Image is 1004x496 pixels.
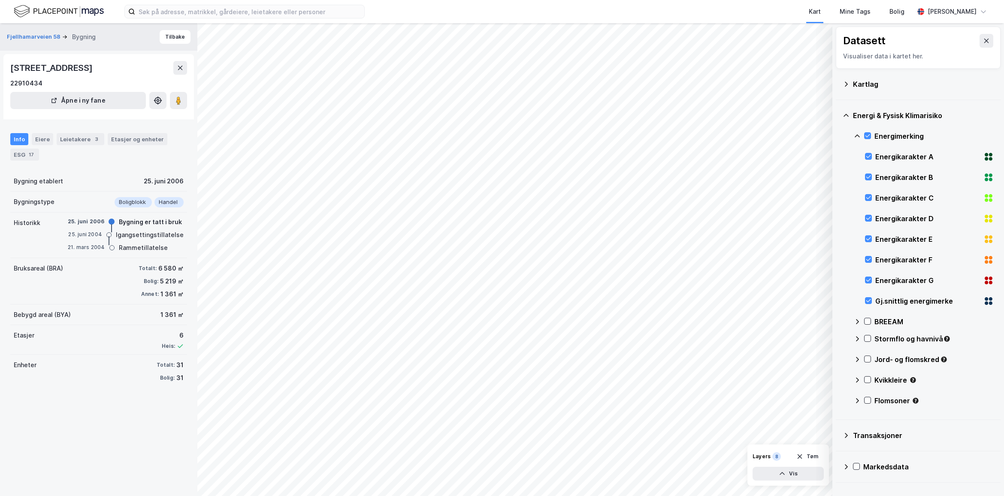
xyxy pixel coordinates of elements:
[10,78,42,88] div: 22910434
[809,6,821,17] div: Kart
[14,218,40,228] div: Historikk
[162,330,184,341] div: 6
[843,34,886,48] div: Datasett
[116,230,184,240] div: Igangsettingstillatelse
[68,218,105,225] div: 25. juni 2006
[853,430,994,441] div: Transaksjoner
[874,396,994,406] div: Flomsoner
[139,265,157,272] div: Totalt:
[14,197,54,207] div: Bygningstype
[875,234,980,244] div: Energikarakter E
[863,462,994,472] div: Markedsdata
[753,467,824,481] button: Vis
[875,152,980,162] div: Energikarakter A
[14,360,36,370] div: Enheter
[111,135,164,143] div: Etasjer og enheter
[135,5,364,18] input: Søk på adresse, matrikkel, gårdeiere, leietakere eller personer
[791,450,824,463] button: Tøm
[32,133,53,145] div: Eiere
[68,231,102,238] div: 25. juni 2004
[875,193,980,203] div: Energikarakter C
[10,133,28,145] div: Info
[7,33,62,41] button: Fjellhamarveien 58
[144,176,184,186] div: 25. juni 2006
[144,278,158,285] div: Bolig:
[840,6,871,17] div: Mine Tags
[72,32,96,42] div: Bygning
[961,455,1004,496] div: Kontrollprogram for chat
[160,276,184,286] div: 5 219 ㎡
[874,131,994,141] div: Energimerking
[874,354,994,365] div: Jord- og flomskred
[14,263,63,274] div: Bruksareal (BRA)
[14,310,71,320] div: Bebygd areal (BYA)
[909,376,917,384] div: Tooltip anchor
[928,6,977,17] div: [PERSON_NAME]
[853,79,994,89] div: Kartlag
[875,213,980,224] div: Energikarakter D
[961,455,1004,496] iframe: Chat Widget
[141,291,159,298] div: Annet:
[874,316,994,327] div: BREEAM
[14,176,63,186] div: Bygning etablert
[14,330,34,341] div: Etasjer
[875,172,980,183] div: Energikarakter B
[14,4,104,19] img: logo.f888ab2527a4732fd821a326f86c7f29.svg
[162,343,175,350] div: Heis:
[160,289,184,299] div: 1 361 ㎡
[119,243,168,253] div: Rammetillatelse
[753,453,771,460] div: Layers
[843,51,993,61] div: Visualiser data i kartet her.
[176,360,184,370] div: 31
[853,110,994,121] div: Energi & Fysisk Klimarisiko
[10,92,146,109] button: Åpne i ny fane
[772,452,781,461] div: 8
[57,133,104,145] div: Leietakere
[27,150,36,159] div: 17
[875,275,980,286] div: Energikarakter G
[176,373,184,383] div: 31
[157,362,175,368] div: Totalt:
[943,335,951,343] div: Tooltip anchor
[875,296,980,306] div: Gj.snittlig energimerke
[889,6,904,17] div: Bolig
[912,397,919,405] div: Tooltip anchor
[10,61,94,75] div: [STREET_ADDRESS]
[160,310,184,320] div: 1 361 ㎡
[10,149,39,161] div: ESG
[940,356,948,363] div: Tooltip anchor
[874,375,994,385] div: Kvikkleire
[119,217,182,227] div: Bygning er tatt i bruk
[160,374,175,381] div: Bolig:
[874,334,994,344] div: Stormflo og havnivå
[68,243,105,251] div: 21. mars 2004
[875,255,980,265] div: Energikarakter F
[92,135,101,143] div: 3
[158,263,184,274] div: 6 580 ㎡
[160,30,191,44] button: Tilbake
